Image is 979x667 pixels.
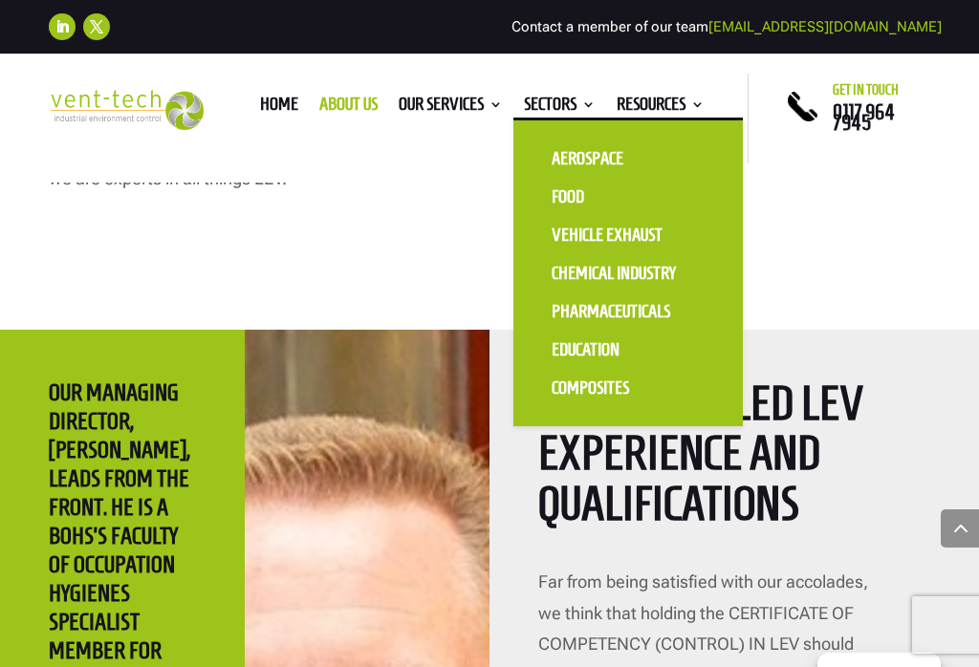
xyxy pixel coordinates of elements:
span: Contact a member of our team [511,18,942,35]
a: Vehicle Exhaust [533,216,724,254]
a: Resources [617,97,705,118]
a: About us [319,97,378,118]
a: Pharmaceuticals [533,292,724,331]
img: 2023-09-27T08_35_16.549ZVENT-TECH---Clear-background [49,90,204,130]
a: Sectors [524,97,596,118]
a: 0117 964 7945 [833,100,895,134]
a: Education [533,331,724,369]
h2: Unparalleled LEV experience and qualifications [538,378,891,539]
a: Composites [533,369,724,407]
span: Get in touch [833,82,899,97]
a: Follow on LinkedIn [49,13,76,40]
a: Our Services [399,97,503,118]
a: Chemical Industry [533,254,724,292]
a: Follow on X [83,13,110,40]
a: [EMAIL_ADDRESS][DOMAIN_NAME] [708,18,942,35]
a: Home [260,97,298,118]
a: Food [533,178,724,216]
a: Aerospace [533,140,724,178]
